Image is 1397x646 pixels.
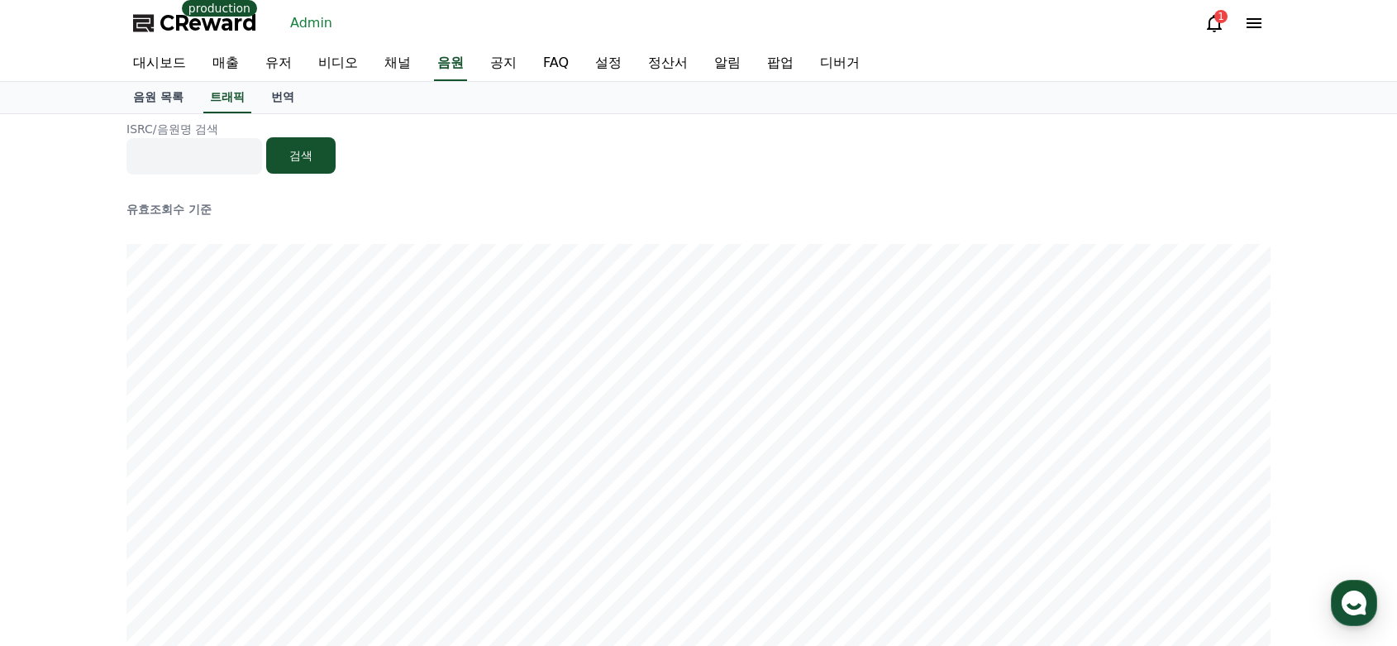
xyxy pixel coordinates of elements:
a: 설정 [582,46,635,81]
a: 1 [1204,13,1224,33]
a: 대시보드 [120,46,199,81]
a: 트래픽 [203,82,251,113]
a: 음원 [434,46,467,81]
a: CReward [133,10,257,36]
a: 정산서 [635,46,701,81]
a: 유저 [252,46,305,81]
a: FAQ [530,46,582,81]
a: 음원 목록 [120,82,197,113]
h2: 유효조회수 기준 [126,201,1271,218]
span: CReward [160,10,257,36]
a: 매출 [199,46,252,81]
a: 비디오 [305,46,371,81]
button: 검색 [266,137,336,174]
p: ISRC/음원명 검색 [126,121,1271,137]
a: 알림 [701,46,754,81]
a: 채널 [371,46,424,81]
a: 팝업 [754,46,807,81]
a: 디버거 [807,46,873,81]
div: 1 [1214,10,1228,23]
a: 공지 [477,46,530,81]
a: 번역 [258,82,308,113]
a: Admin [284,10,339,36]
